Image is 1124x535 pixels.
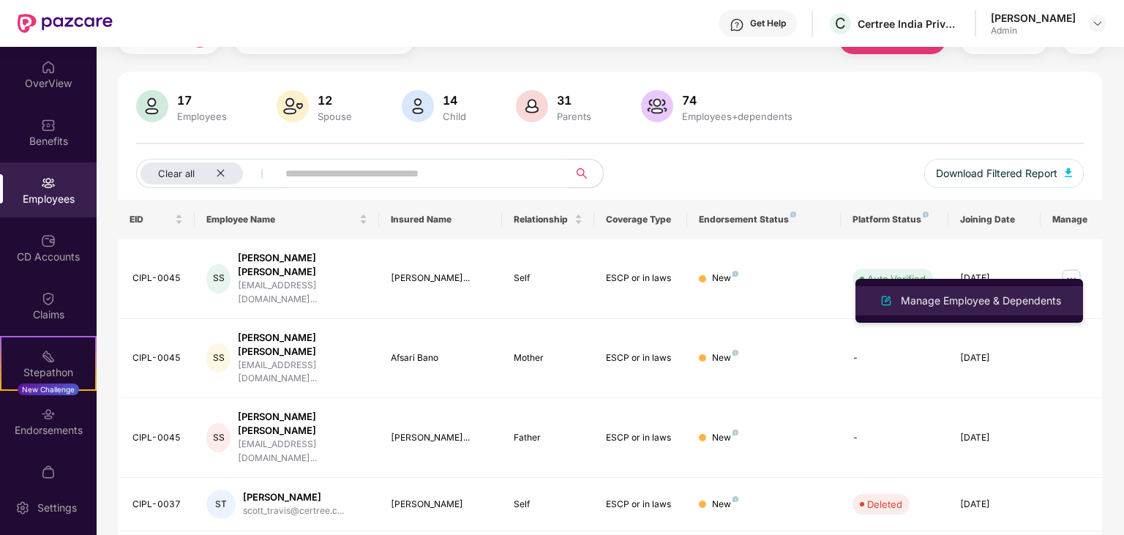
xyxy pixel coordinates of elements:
img: svg+xml;base64,PHN2ZyBpZD0iQ2xhaW0iIHhtbG5zPSJodHRwOi8vd3d3LnczLm9yZy8yMDAwL3N2ZyIgd2lkdGg9IjIwIi... [41,291,56,306]
img: svg+xml;base64,PHN2ZyBpZD0iQmVuZWZpdHMiIHhtbG5zPSJodHRwOi8vd3d3LnczLm9yZy8yMDAwL3N2ZyIgd2lkdGg9Ij... [41,118,56,132]
div: CIPL-0045 [132,431,183,445]
div: SS [206,264,231,293]
div: ESCP or in laws [606,431,675,445]
div: 31 [554,93,594,108]
div: Self [514,498,582,512]
div: Employees [174,111,230,122]
img: svg+xml;base64,PHN2ZyBpZD0iU2V0dGluZy0yMHgyMCIgeG1sbnM9Imh0dHA6Ly93d3cudzMub3JnLzIwMDAvc3ZnIiB3aW... [15,501,30,515]
div: 74 [679,93,795,108]
div: Father [514,431,582,445]
div: New [712,431,738,445]
div: CIPL-0037 [132,498,183,512]
img: svg+xml;base64,PHN2ZyB4bWxucz0iaHR0cDovL3d3dy53My5vcmcvMjAwMC9zdmciIHhtbG5zOnhsaW5rPSJodHRwOi8vd3... [516,90,548,122]
img: svg+xml;base64,PHN2ZyB4bWxucz0iaHR0cDovL3d3dy53My5vcmcvMjAwMC9zdmciIHhtbG5zOnhsaW5rPSJodHRwOi8vd3... [402,90,434,122]
img: svg+xml;base64,PHN2ZyBpZD0iRW5kb3JzZW1lbnRzIiB4bWxucz0iaHR0cDovL3d3dy53My5vcmcvMjAwMC9zdmciIHdpZH... [41,407,56,422]
img: svg+xml;base64,PHN2ZyB4bWxucz0iaHR0cDovL3d3dy53My5vcmcvMjAwMC9zdmciIHhtbG5zOnhsaW5rPSJodHRwOi8vd3... [877,292,895,310]
div: ST [206,490,236,519]
img: svg+xml;base64,PHN2ZyBpZD0iRHJvcGRvd24tMzJ4MzIiIHhtbG5zPSJodHRwOi8vd3d3LnczLm9yZy8yMDAwL3N2ZyIgd2... [1092,18,1104,29]
img: svg+xml;base64,PHN2ZyBpZD0iQ0RfQWNjb3VudHMiIGRhdGEtbmFtZT0iQ0QgQWNjb3VudHMiIHhtbG5zPSJodHRwOi8vd3... [41,233,56,248]
th: Manage [1041,200,1102,239]
div: Child [440,111,469,122]
div: 17 [174,93,230,108]
span: search [567,168,596,179]
img: svg+xml;base64,PHN2ZyB4bWxucz0iaHR0cDovL3d3dy53My5vcmcvMjAwMC9zdmciIHdpZHRoPSI4IiBoZWlnaHQ9IjgiIH... [733,496,738,502]
img: New Pazcare Logo [18,14,113,33]
div: 14 [440,93,469,108]
div: SS [206,423,231,452]
div: Certree India Private Limited [858,17,960,31]
th: Joining Date [948,200,1041,239]
span: close [216,168,225,178]
td: - [841,398,948,478]
img: svg+xml;base64,PHN2ZyB4bWxucz0iaHR0cDovL3d3dy53My5vcmcvMjAwMC9zdmciIHhtbG5zOnhsaW5rPSJodHRwOi8vd3... [277,90,309,122]
div: Admin [991,25,1076,37]
div: [PERSON_NAME]... [391,272,490,285]
button: search [567,159,604,188]
button: Clear allclose [136,159,282,188]
div: [PERSON_NAME] [PERSON_NAME] [238,410,367,438]
img: svg+xml;base64,PHN2ZyB4bWxucz0iaHR0cDovL3d3dy53My5vcmcvMjAwMC9zdmciIHhtbG5zOnhsaW5rPSJodHRwOi8vd3... [136,90,168,122]
img: svg+xml;base64,PHN2ZyB4bWxucz0iaHR0cDovL3d3dy53My5vcmcvMjAwMC9zdmciIHdpZHRoPSI4IiBoZWlnaHQ9IjgiIH... [790,212,796,217]
th: Employee Name [195,200,379,239]
div: New [712,272,738,285]
div: Mother [514,351,582,365]
td: - [841,319,948,399]
div: Self [514,272,582,285]
span: EID [130,214,172,225]
img: svg+xml;base64,PHN2ZyB4bWxucz0iaHR0cDovL3d3dy53My5vcmcvMjAwMC9zdmciIHhtbG5zOnhsaW5rPSJodHRwOi8vd3... [641,90,673,122]
span: Employee Name [206,214,356,225]
div: Manage Employee & Dependents [898,293,1064,309]
img: svg+xml;base64,PHN2ZyB4bWxucz0iaHR0cDovL3d3dy53My5vcmcvMjAwMC9zdmciIHdpZHRoPSI4IiBoZWlnaHQ9IjgiIH... [923,212,929,217]
th: Relationship [502,200,594,239]
div: CIPL-0045 [132,272,183,285]
img: manageButton [1060,267,1083,291]
img: svg+xml;base64,PHN2ZyBpZD0iTXlfT3JkZXJzIiBkYXRhLW5hbWU9Ik15IE9yZGVycyIgeG1sbnM9Imh0dHA6Ly93d3cudz... [41,465,56,479]
div: ESCP or in laws [606,498,675,512]
div: [DATE] [960,272,1029,285]
div: ESCP or in laws [606,351,675,365]
div: [PERSON_NAME] [243,490,344,504]
div: [PERSON_NAME]... [391,431,490,445]
th: EID [118,200,195,239]
span: C [835,15,846,32]
div: 12 [315,93,355,108]
div: Stepathon [1,365,95,380]
div: [PERSON_NAME] [PERSON_NAME] [238,251,367,279]
img: svg+xml;base64,PHN2ZyB4bWxucz0iaHR0cDovL3d3dy53My5vcmcvMjAwMC9zdmciIHdpZHRoPSI4IiBoZWlnaHQ9IjgiIH... [733,271,738,277]
img: svg+xml;base64,PHN2ZyB4bWxucz0iaHR0cDovL3d3dy53My5vcmcvMjAwMC9zdmciIHdpZHRoPSI4IiBoZWlnaHQ9IjgiIH... [733,350,738,356]
div: Parents [554,111,594,122]
div: scott_travis@certree.c... [243,504,344,518]
div: Deleted [867,497,902,512]
div: [PERSON_NAME] [391,498,490,512]
div: [DATE] [960,431,1029,445]
div: [EMAIL_ADDRESS][DOMAIN_NAME]... [238,359,367,386]
img: svg+xml;base64,PHN2ZyBpZD0iRW1wbG95ZWVzIiB4bWxucz0iaHR0cDovL3d3dy53My5vcmcvMjAwMC9zdmciIHdpZHRoPS... [41,176,56,190]
div: Afsari Bano [391,351,490,365]
div: Settings [33,501,81,515]
img: svg+xml;base64,PHN2ZyB4bWxucz0iaHR0cDovL3d3dy53My5vcmcvMjAwMC9zdmciIHdpZHRoPSIyMSIgaGVpZ2h0PSIyMC... [41,349,56,364]
div: Auto Verified [867,272,926,286]
th: Coverage Type [594,200,686,239]
span: Clear all [158,168,195,179]
img: svg+xml;base64,PHN2ZyBpZD0iSG9tZSIgeG1sbnM9Imh0dHA6Ly93d3cudzMub3JnLzIwMDAvc3ZnIiB3aWR0aD0iMjAiIG... [41,60,56,75]
div: [EMAIL_ADDRESS][DOMAIN_NAME]... [238,438,367,465]
div: Platform Status [853,214,937,225]
div: [DATE] [960,498,1029,512]
img: svg+xml;base64,PHN2ZyBpZD0iSGVscC0zMngzMiIgeG1sbnM9Imh0dHA6Ly93d3cudzMub3JnLzIwMDAvc3ZnIiB3aWR0aD... [730,18,744,32]
div: [DATE] [960,351,1029,365]
div: New [712,498,738,512]
div: Spouse [315,111,355,122]
th: Insured Name [379,200,502,239]
div: [EMAIL_ADDRESS][DOMAIN_NAME]... [238,279,367,307]
div: [PERSON_NAME] [991,11,1076,25]
span: Download Filtered Report [936,165,1057,182]
div: New Challenge [18,384,79,395]
div: Get Help [750,18,786,29]
div: ESCP or in laws [606,272,675,285]
div: New [712,351,738,365]
div: Endorsement Status [699,214,829,225]
img: svg+xml;base64,PHN2ZyB4bWxucz0iaHR0cDovL3d3dy53My5vcmcvMjAwMC9zdmciIHhtbG5zOnhsaW5rPSJodHRwOi8vd3... [1065,168,1072,177]
img: svg+xml;base64,PHN2ZyB4bWxucz0iaHR0cDovL3d3dy53My5vcmcvMjAwMC9zdmciIHdpZHRoPSI4IiBoZWlnaHQ9IjgiIH... [733,430,738,435]
div: CIPL-0045 [132,351,183,365]
button: Download Filtered Report [924,159,1084,188]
